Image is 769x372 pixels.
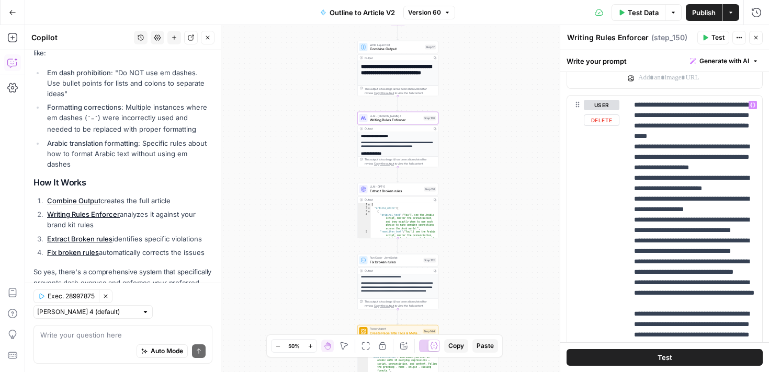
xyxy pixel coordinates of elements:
[628,7,659,18] span: Test Data
[424,187,436,191] div: Step 151
[330,7,395,18] span: Outline to Article V2
[370,259,422,264] span: Fix broken rules
[358,230,371,247] div: 5
[368,206,370,210] span: Toggle code folding, rows 2 through 115
[357,183,438,238] div: LLM · GPT-5Extract Broken rulesStep 151Output{ "article_edits":[ { "original_text":"You'll see th...
[358,213,371,230] div: 4
[374,162,394,165] span: Copy the output
[368,210,370,213] span: Toggle code folding, rows 3 through 6
[560,50,769,72] div: Write your prompt
[374,304,394,307] span: Copy the output
[370,330,421,335] span: Create Page Title Tags & Meta Descriptions - Fork
[365,157,436,166] div: This output is too large & has been abbreviated for review. to view the full content.
[358,210,371,213] div: 3
[658,352,672,363] span: Test
[358,206,371,210] div: 2
[584,114,619,126] button: Delete
[370,114,422,118] span: LLM · [PERSON_NAME] 4
[137,344,188,358] button: Auto Mode
[472,339,498,353] button: Paste
[44,195,212,206] li: creates the full article
[567,349,763,366] button: Test
[408,8,441,17] span: Version 60
[370,47,423,52] span: Combine Output
[48,292,95,301] span: Exec. 28997875
[612,4,665,21] button: Test Data
[365,87,436,95] div: This output is too large & has been abbreviated for review. to view the full content.
[365,56,431,60] div: Output
[47,196,100,205] a: Combine Output
[374,91,394,95] span: Copy the output
[397,96,399,111] g: Edge from step_17 to step_150
[567,32,649,43] textarea: Writing Rules Enforcer
[397,238,399,253] g: Edge from step_151 to step_152
[370,188,422,193] span: Extract Broken rules
[423,329,436,333] div: Step 144
[44,138,212,169] li: : Specific rules about how to format Arabic text without using em dashes
[33,266,212,311] p: So yes, there's a comprehensive system that specifically prevents dash overuse and enforces your ...
[711,33,725,42] span: Test
[397,25,399,40] g: Edge from step_5-iteration-end to step_17
[44,234,212,244] li: identifies specific violations
[699,56,749,66] span: Generate with AI
[37,307,138,317] input: Claude Sonnet 4 (default)
[697,31,729,44] button: Test
[397,309,399,324] g: Edge from step_152 to step_144
[403,6,455,19] button: Version 60
[31,32,131,43] div: Copilot
[444,339,468,353] button: Copy
[358,203,371,206] div: 1
[390,19,405,25] div: Complete
[692,7,716,18] span: Publish
[370,327,421,331] span: Power Agent
[47,235,112,243] a: Extract Broken rules
[47,210,120,218] a: Writing Rules Enforcer
[397,167,399,182] g: Edge from step_150 to step_151
[33,178,212,188] h2: How It Works
[151,346,183,356] span: Auto Mode
[370,43,423,47] span: Write Liquid Text
[44,102,212,134] li: : Multiple instances where em dashes ( ) were incorrectly used and needed to be replaced with pro...
[423,116,436,121] div: Step 150
[477,341,494,351] span: Paste
[365,126,431,131] div: Output
[423,258,436,262] div: Step 152
[358,355,368,372] div: 3
[357,19,438,25] div: Complete
[368,203,370,206] span: Toggle code folding, rows 1 through 116
[686,54,763,68] button: Generate with AI
[365,197,431,202] div: Output
[651,32,687,43] span: ( step_150 )
[47,248,99,257] a: Fix broken rules
[87,115,98,122] code: –
[370,255,422,260] span: Run Code · JavaScript
[584,100,619,110] button: user
[44,209,212,230] li: analyzes it against your brand kit rules
[448,341,464,351] span: Copy
[370,184,422,189] span: LLM · GPT-5
[47,103,121,111] strong: Formatting corrections
[288,342,300,350] span: 50%
[314,4,401,21] button: Outline to Article V2
[33,289,99,303] button: Exec. 28997875
[47,139,138,147] strong: Arabic translation formatting
[686,4,722,21] button: Publish
[365,299,436,308] div: This output is too large & has been abbreviated for review. to view the full content.
[44,247,212,258] li: automatically corrects the issues
[365,269,431,273] div: Output
[370,118,422,123] span: Writing Rules Enforcer
[425,45,436,50] div: Step 17
[47,68,111,77] strong: Em dash prohibition
[44,67,212,99] li: : "Do NOT use em dashes. Use bullet points for lists and colons to separate ideas"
